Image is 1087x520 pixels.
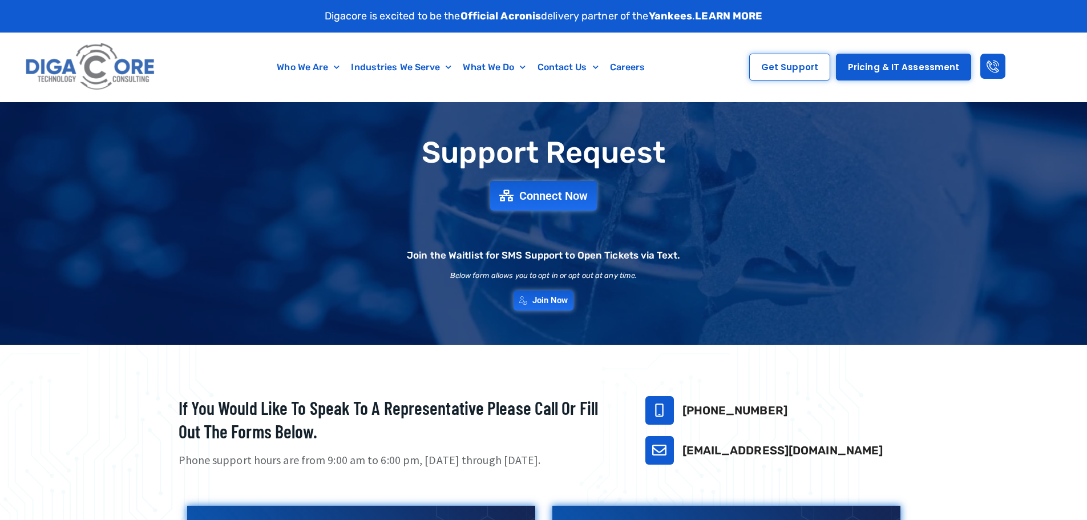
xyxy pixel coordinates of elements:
a: [PHONE_NUMBER] [682,404,787,417]
a: Industries We Serve [345,54,457,80]
a: [EMAIL_ADDRESS][DOMAIN_NAME] [682,444,883,457]
a: 732-646-5725 [645,396,674,425]
h1: Support Request [150,136,938,169]
a: LEARN MORE [695,10,762,22]
strong: Yankees [649,10,693,22]
h2: If you would like to speak to a representative please call or fill out the forms below. [179,396,617,444]
h2: Below form allows you to opt in or opt out at any time. [450,272,637,279]
strong: Official Acronis [460,10,542,22]
a: Get Support [749,54,830,80]
span: Connect Now [519,190,588,201]
a: What We Do [457,54,531,80]
a: Connect Now [490,181,597,211]
span: Join Now [532,296,568,305]
a: Join Now [514,291,574,311]
img: Digacore logo 1 [22,38,159,96]
a: Pricing & IT Assessment [836,54,971,80]
p: Digacore is excited to be the delivery partner of the . [325,9,763,24]
a: Careers [604,54,651,80]
p: Phone support hours are from 9:00 am to 6:00 pm, [DATE] through [DATE]. [179,452,617,469]
nav: Menu [214,54,709,80]
a: Who We Are [271,54,345,80]
a: support@digacore.com [645,436,674,465]
h2: Join the Waitlist for SMS Support to Open Tickets via Text. [407,251,680,260]
span: Pricing & IT Assessment [848,63,959,71]
a: Contact Us [532,54,604,80]
span: Get Support [761,63,818,71]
